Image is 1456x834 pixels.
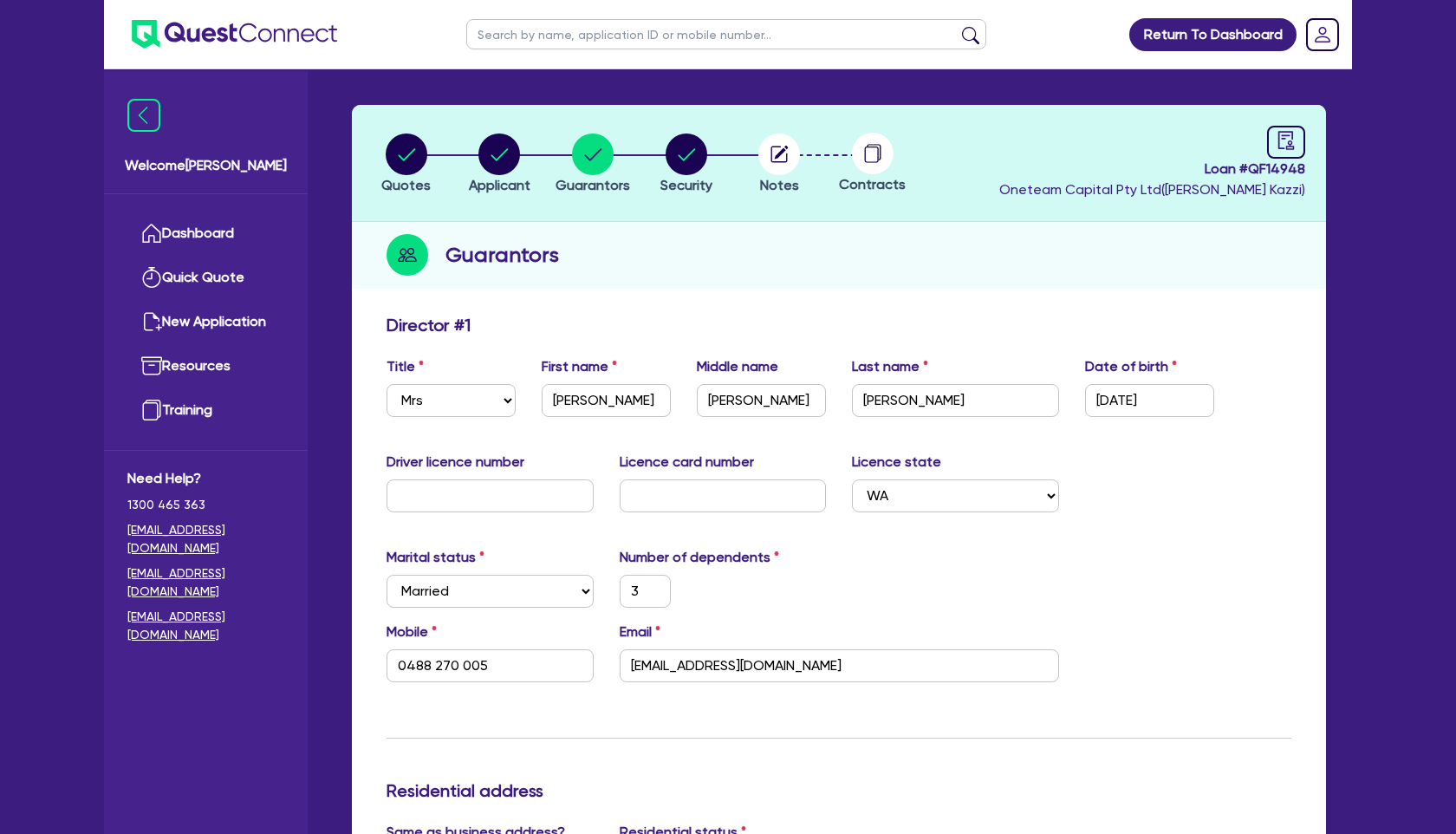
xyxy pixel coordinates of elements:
label: Licence state [852,452,941,472]
h3: Director # 1 [387,315,471,336]
label: Last name [852,356,928,377]
button: Applicant [468,133,531,197]
img: step-icon [387,234,428,276]
a: Dropdown toggle [1300,12,1345,57]
h2: Guarantors [445,239,559,270]
label: Date of birth [1085,356,1177,377]
a: Resources [127,344,284,388]
label: Marital status [387,547,484,568]
a: Training [127,388,284,433]
img: new-application [141,311,162,332]
span: 1300 465 363 [127,496,284,514]
span: Notes [760,177,799,193]
label: Email [620,622,660,642]
span: Guarantors [556,177,630,193]
a: [EMAIL_ADDRESS][DOMAIN_NAME] [127,564,284,601]
label: Middle name [697,356,778,377]
a: Return To Dashboard [1129,18,1297,51]
input: DD / MM / YYYY [1085,384,1214,417]
span: Applicant [469,177,530,193]
span: Oneteam Capital Pty Ltd ( [PERSON_NAME] Kazzi ) [999,181,1305,198]
span: audit [1277,131,1296,150]
label: First name [542,356,617,377]
button: Notes [757,133,801,197]
img: icon-menu-close [127,99,160,132]
span: Quotes [381,177,431,193]
a: New Application [127,300,284,344]
img: resources [141,355,162,376]
span: Need Help? [127,468,284,489]
label: Licence card number [620,452,754,472]
span: Welcome [PERSON_NAME] [125,155,287,176]
a: Dashboard [127,212,284,256]
a: audit [1267,126,1305,159]
h3: Residential address [387,780,1291,801]
span: Contracts [839,176,906,192]
label: Number of dependents [620,547,779,568]
button: Guarantors [555,133,631,197]
button: Quotes [380,133,432,197]
label: Driver licence number [387,452,524,472]
a: [EMAIL_ADDRESS][DOMAIN_NAME] [127,521,284,557]
span: Security [660,177,712,193]
img: quest-connect-logo-blue [132,20,337,49]
img: training [141,400,162,420]
a: Quick Quote [127,256,284,300]
img: quick-quote [141,267,162,288]
label: Mobile [387,622,437,642]
span: Loan # QF14948 [999,159,1305,179]
input: Search by name, application ID or mobile number... [466,19,986,49]
button: Security [660,133,713,197]
label: Title [387,356,424,377]
a: [EMAIL_ADDRESS][DOMAIN_NAME] [127,608,284,644]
